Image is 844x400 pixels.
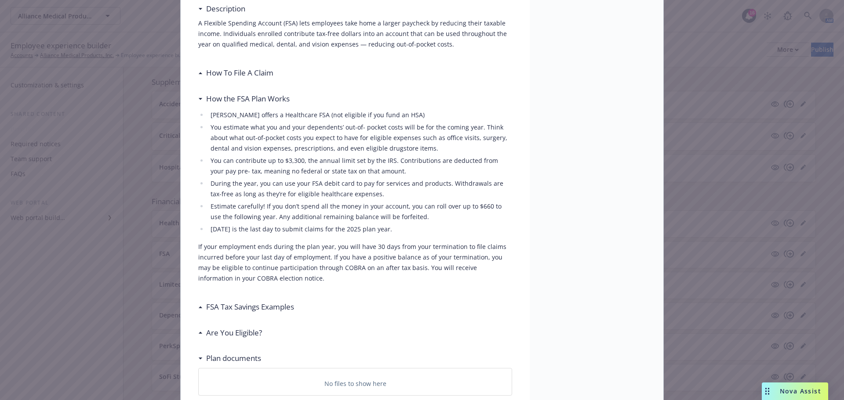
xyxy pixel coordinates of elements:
div: FSA Tax Savings Examples [198,301,294,313]
li: You can contribute up to $3,300, the annual limit set by the IRS. Contributions are deducted from... [208,155,512,177]
h3: Plan documents [206,353,261,364]
div: Description [198,3,245,14]
div: Plan documents [198,353,261,364]
button: Nova Assist [762,382,828,400]
div: Drag to move [762,382,773,400]
h3: Description [206,3,245,14]
div: How To File A Claim [198,67,273,79]
p: If your employment ends during the plan year, you will have 30 days from your termination to file... [198,241,512,284]
h3: Are You Eligible? [206,327,262,339]
li: During the year, you can use your FSA debit card to pay for services and products. Withdrawals ar... [208,178,512,199]
li: [DATE] is the last day to submit claims for the 2025 plan year. [208,224,512,234]
li: You estimate what you and your dependents’ out-of- pocket costs will be for the coming year. Thin... [208,122,512,154]
p: No files to show here [324,379,386,388]
li: [PERSON_NAME] offers a Healthcare FSA (not eligible if you fund an HSA) [208,110,512,120]
h3: How the FSA Plan Works [206,93,290,105]
div: How the FSA Plan Works [198,93,290,105]
h3: FSA Tax Savings Examples [206,301,294,313]
div: Are You Eligible? [198,327,262,339]
p: A Flexible Spending Account (FSA) lets employees take home a larger paycheck by reducing their ta... [198,18,512,50]
span: Nova Assist [780,388,821,395]
li: Estimate carefully! If you don’t spend all the money in your account, you can roll over up to $66... [208,201,512,222]
h3: How To File A Claim [206,67,273,79]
